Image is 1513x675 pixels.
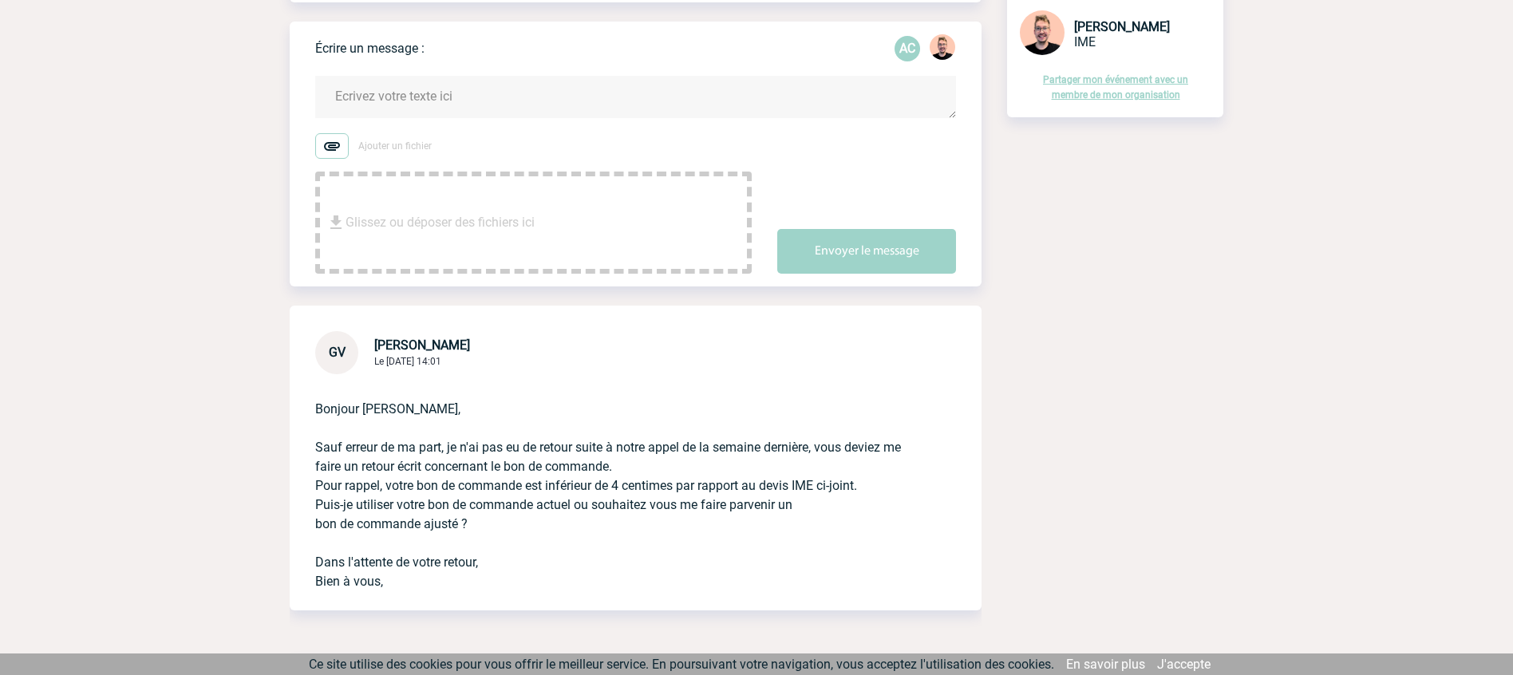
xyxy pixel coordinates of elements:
[358,140,432,152] span: Ajouter un fichier
[315,41,425,56] p: Écrire un message :
[1020,10,1065,55] img: 129741-1.png
[895,36,920,61] p: AC
[326,213,346,232] img: file_download.svg
[1074,34,1096,49] span: IME
[777,229,956,274] button: Envoyer le message
[329,345,346,360] span: GV
[309,657,1054,672] span: Ce site utilise des cookies pour vous offrir le meilleur service. En poursuivant votre navigation...
[1074,19,1170,34] span: [PERSON_NAME]
[315,374,911,591] p: Bonjour [PERSON_NAME], Sauf erreur de ma part, je n'ai pas eu de retour suite à notre appel de la...
[930,34,955,60] img: 129741-1.png
[930,34,955,63] div: Stefan MILADINOVIC
[895,36,920,61] div: Alexandra COIGNARD
[1043,74,1188,101] a: Partager mon événement avec un membre de mon organisation
[1066,657,1145,672] a: En savoir plus
[1157,657,1211,672] a: J'accepte
[346,183,535,262] span: Glissez ou déposer des fichiers ici
[374,356,441,367] span: Le [DATE] 14:01
[374,337,470,353] span: [PERSON_NAME]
